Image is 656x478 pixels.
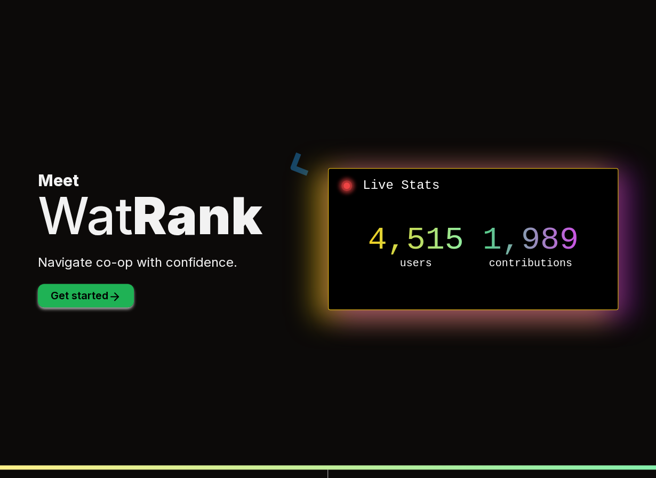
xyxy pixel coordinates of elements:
p: 4,515 [358,224,473,256]
h2: Live Stats [337,177,609,194]
p: contributions [473,256,588,271]
button: Get started [38,284,134,307]
p: 1,989 [473,224,588,256]
span: Rank [133,185,262,246]
p: users [358,256,473,271]
span: Wat [38,185,133,246]
p: Navigate co-op with confidence. [38,254,328,271]
h1: Meet [38,171,328,241]
a: Get started [38,291,134,301]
